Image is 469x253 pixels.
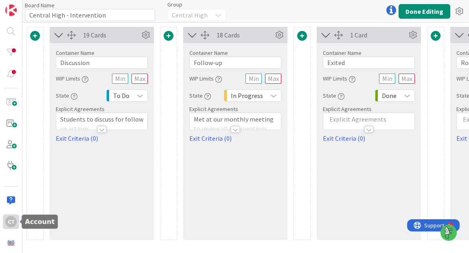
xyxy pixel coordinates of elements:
[56,88,77,103] div: State
[379,74,395,84] input: Min
[217,30,273,40] div: 18 Cards
[323,71,355,86] div: WIP Limits
[113,90,129,101] span: To Do
[323,49,362,57] label: Container Name
[231,90,263,101] span: In Progress
[323,105,372,113] span: Explicit Agreements
[5,216,17,227] div: CT
[25,218,55,226] h5: Account
[189,105,238,113] span: Explicit Agreements
[189,71,222,86] div: WIP Limits
[382,90,397,101] span: Done
[112,74,128,84] input: Min
[167,2,182,7] span: Group
[5,237,17,249] img: avatar
[265,74,281,84] input: Max
[56,49,94,57] label: Container Name
[350,30,407,40] div: 1 Card
[323,57,415,69] input: Add container name...
[245,74,262,84] input: Min
[323,88,344,103] div: State
[189,88,211,103] div: State
[56,71,88,86] div: WIP Limits
[189,49,228,57] label: Container Name
[17,1,37,11] span: Support
[399,4,450,19] button: Done Editing
[399,74,415,84] input: Max
[56,105,105,113] span: Explicit Agreements
[56,57,148,69] input: Add container name...
[323,133,415,143] a: Exit Criteria (0)
[60,115,143,133] p: Students to discuss for follow up actions
[189,57,281,69] input: Add container name...
[172,9,208,21] span: Central High
[5,4,17,16] img: Visit kanbanzone.com
[131,74,148,84] input: Max
[189,133,281,143] a: Exit Criteria (0)
[83,30,140,40] div: 19 Cards
[56,133,148,143] a: Exit Criteria (0)
[194,115,277,133] p: Met at our monthly meeting to review all interventions
[25,2,55,9] label: Board Name
[41,3,45,10] div: 9+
